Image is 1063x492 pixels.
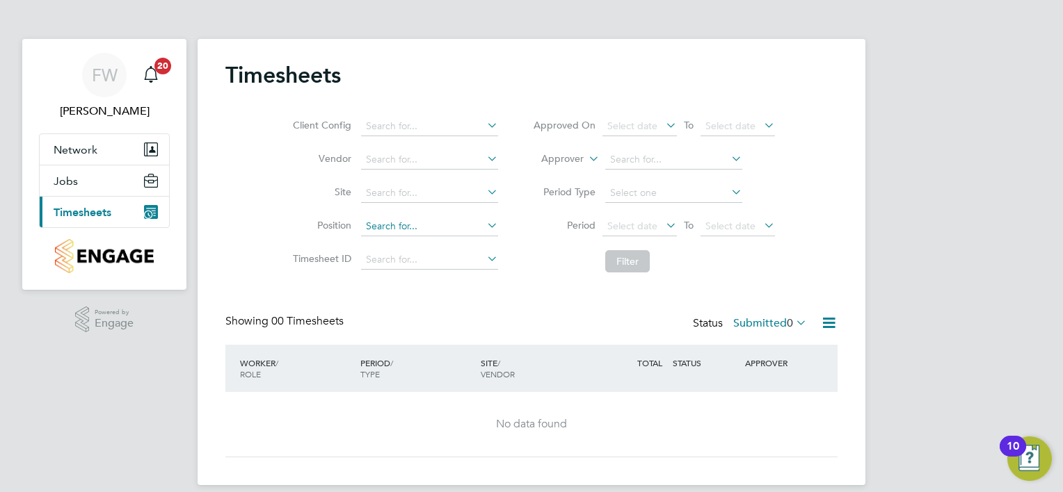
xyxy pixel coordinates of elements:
[75,306,134,333] a: Powered byEngage
[92,66,118,84] span: FW
[225,314,346,329] div: Showing
[54,143,97,156] span: Network
[361,183,498,203] input: Search for...
[289,152,351,165] label: Vendor
[605,183,742,203] input: Select one
[39,239,170,273] a: Go to home page
[693,314,810,334] div: Status
[55,239,153,273] img: countryside-properties-logo-retina.png
[275,357,278,368] span: /
[605,150,742,170] input: Search for...
[361,117,498,136] input: Search for...
[289,219,351,231] label: Position
[39,53,170,120] a: FW[PERSON_NAME]
[705,220,756,232] span: Select date
[1007,436,1052,481] button: Open Resource Center, 10 new notifications
[361,250,498,270] input: Search for...
[533,219,596,231] label: Period
[680,216,698,234] span: To
[477,350,598,386] div: SITE
[271,314,344,328] span: 00 Timesheets
[39,103,170,120] span: Frank Watson
[1007,446,1019,464] div: 10
[54,206,111,219] span: Timesheets
[669,350,742,375] div: STATUS
[40,165,169,196] button: Jobs
[289,252,351,265] label: Timesheet ID
[390,357,393,368] span: /
[521,152,584,166] label: Approver
[637,357,662,368] span: TOTAL
[95,318,134,329] span: Engage
[95,306,134,318] span: Powered by
[40,197,169,227] button: Timesheets
[40,134,169,165] button: Network
[137,53,165,97] a: 20
[705,120,756,132] span: Select date
[497,357,500,368] span: /
[607,220,657,232] span: Select date
[607,120,657,132] span: Select date
[733,316,807,330] label: Submitted
[237,350,357,386] div: WORKER
[361,217,498,236] input: Search for...
[239,417,824,432] div: No data found
[742,350,814,375] div: APPROVER
[360,368,380,379] span: TYPE
[289,186,351,198] label: Site
[289,119,351,131] label: Client Config
[240,368,261,379] span: ROLE
[54,174,78,188] span: Jobs
[225,61,341,89] h2: Timesheets
[357,350,477,386] div: PERIOD
[680,116,698,134] span: To
[533,119,596,131] label: Approved On
[22,39,186,290] nav: Main navigation
[533,186,596,198] label: Period Type
[481,368,515,379] span: VENDOR
[154,58,171,74] span: 20
[361,150,498,170] input: Search for...
[605,250,650,272] button: Filter
[787,316,793,330] span: 0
